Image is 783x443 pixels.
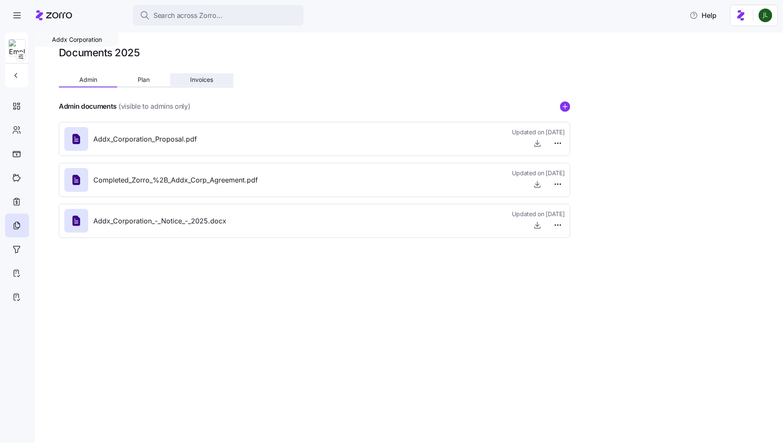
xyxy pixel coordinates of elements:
h1: Documents 2025 [59,46,139,59]
img: Employer logo [9,40,25,57]
span: Updated on [DATE] [512,210,565,218]
span: Updated on [DATE] [512,128,565,136]
span: Invoices [190,77,213,83]
span: Addx_Corporation_Proposal.pdf [93,134,197,145]
span: Addx_Corporation_-_Notice_-_2025.docx [93,216,226,226]
span: Help [690,10,717,20]
svg: add icon [560,101,570,112]
div: Addx Corporation [35,32,119,47]
span: Search across Zorro... [153,10,222,21]
span: (visible to admins only) [118,101,190,112]
span: Admin [79,77,97,83]
h4: Admin documents [59,101,117,111]
span: Updated on [DATE] [512,169,565,177]
img: d9b9d5af0451fe2f8c405234d2cf2198 [759,9,772,22]
button: Search across Zorro... [133,5,303,26]
span: Plan [138,77,150,83]
span: Completed_Zorro_%2B_Addx_Corp_Agreement.pdf [93,175,258,185]
button: Help [683,7,723,24]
